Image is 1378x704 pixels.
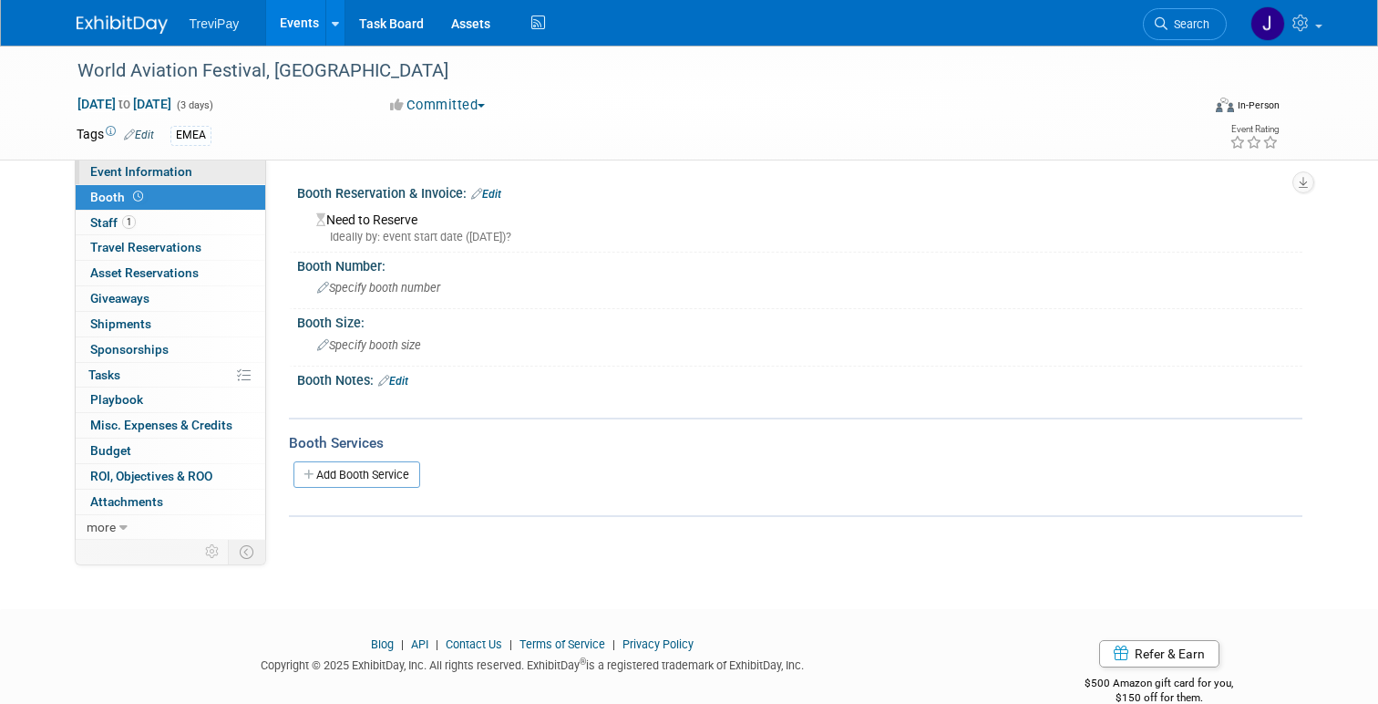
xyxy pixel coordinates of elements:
span: [DATE] [DATE] [77,96,172,112]
div: Copyright © 2025 ExhibitDay, Inc. All rights reserved. ExhibitDay is a registered trademark of Ex... [77,653,989,674]
a: Tasks [76,363,265,388]
span: Playbook [90,392,143,407]
button: Committed [384,96,492,115]
div: In-Person [1237,98,1280,112]
span: | [431,637,443,651]
sup: ® [580,657,586,667]
span: ROI, Objectives & ROO [90,469,212,483]
a: more [76,515,265,540]
a: Booth [76,185,265,210]
a: Search [1143,8,1227,40]
a: Asset Reservations [76,261,265,285]
a: Edit [378,375,408,388]
div: Booth Reservation & Invoice: [297,180,1302,203]
span: Travel Reservations [90,240,201,254]
a: Contact Us [446,637,502,651]
img: Jeff Coppolo [1250,6,1285,41]
span: Giveaways [90,291,149,305]
a: Terms of Service [519,637,605,651]
div: Booth Size: [297,309,1302,332]
a: Sponsorships [76,337,265,362]
span: Tasks [88,368,120,382]
td: Tags [77,125,154,146]
span: Budget [90,443,131,458]
img: Format-Inperson.png [1216,98,1234,112]
a: Edit [124,129,154,141]
span: Booth [90,190,147,204]
div: Ideally by: event start date ([DATE])? [316,229,1289,245]
span: Asset Reservations [90,265,199,280]
span: Specify booth number [317,281,440,295]
div: Need to Reserve [311,206,1289,245]
span: | [608,637,620,651]
a: ROI, Objectives & ROO [76,464,265,489]
span: | [505,637,517,651]
span: (3 days) [175,99,213,111]
a: Edit [471,188,501,201]
a: Refer & Earn [1099,640,1219,668]
a: Event Information [76,160,265,184]
div: Event Rating [1229,125,1279,134]
td: Toggle Event Tabs [228,540,265,564]
div: World Aviation Festival, [GEOGRAPHIC_DATA] [71,55,1177,88]
a: Playbook [76,388,265,412]
span: Booth not reserved yet [129,190,147,203]
a: Blog [371,637,394,651]
a: Misc. Expenses & Credits [76,413,265,438]
span: TreviPay [190,16,240,31]
span: Event Information [90,164,192,179]
span: Search [1167,17,1209,31]
a: Privacy Policy [622,637,694,651]
div: Event Format [1102,95,1280,122]
a: Budget [76,439,265,463]
span: Attachments [90,494,163,509]
div: EMEA [170,126,211,145]
span: 1 [122,215,136,229]
span: to [116,97,133,111]
a: Add Booth Service [293,461,420,488]
a: Giveaways [76,286,265,311]
span: Sponsorships [90,342,169,357]
a: API [411,637,428,651]
span: Staff [90,215,136,230]
span: more [87,520,116,534]
div: Booth Number: [297,253,1302,275]
span: Misc. Expenses & Credits [90,418,232,432]
div: Booth Notes: [297,367,1302,390]
a: Attachments [76,490,265,514]
a: Travel Reservations [76,235,265,260]
a: Shipments [76,312,265,336]
span: Shipments [90,316,151,331]
div: Booth Services [289,433,1302,453]
a: Staff1 [76,211,265,235]
span: Specify booth size [317,338,421,352]
img: ExhibitDay [77,16,168,34]
td: Personalize Event Tab Strip [197,540,229,564]
span: | [396,637,408,651]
